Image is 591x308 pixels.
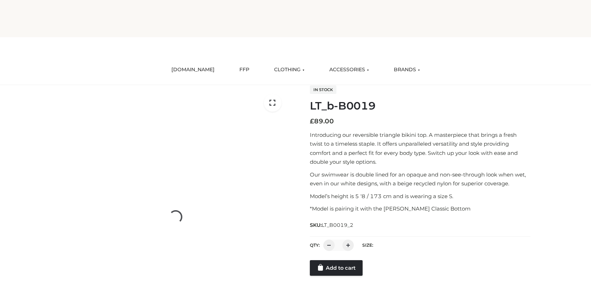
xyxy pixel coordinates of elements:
[310,85,336,94] span: In stock
[310,260,363,276] a: Add to cart
[310,204,530,213] p: *Model is pairing it with the [PERSON_NAME] Classic Bottom
[324,62,374,78] a: ACCESSORIES
[388,62,425,78] a: BRANDS
[269,62,310,78] a: CLOTHING
[362,242,373,248] label: Size:
[310,100,530,112] h1: LT_b-B0019
[310,117,334,125] bdi: 89.00
[234,62,255,78] a: FFP
[322,222,353,228] span: LT_B0019_2
[310,221,354,229] span: SKU:
[166,62,220,78] a: [DOMAIN_NAME]
[310,117,314,125] span: £
[310,192,530,201] p: Model’s height is 5 ‘8 / 173 cm and is wearing a size S.
[310,130,530,167] p: Introducing our reversible triangle bikini top. A masterpiece that brings a fresh twist to a time...
[310,170,530,188] p: Our swimwear is double lined for an opaque and non-see-through look when wet, even in our white d...
[310,242,320,248] label: QTY:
